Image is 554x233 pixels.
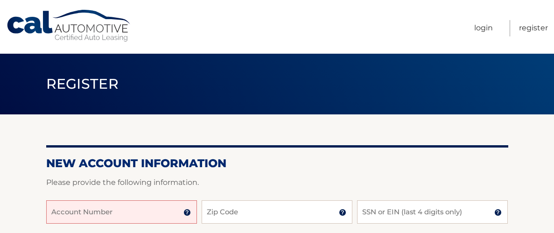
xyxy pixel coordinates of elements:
span: Register [46,75,119,92]
input: Zip Code [202,200,352,224]
a: Cal Automotive [6,9,132,42]
img: tooltip.svg [339,209,346,216]
img: tooltip.svg [494,209,502,216]
input: SSN or EIN (last 4 digits only) [357,200,508,224]
a: Register [519,20,548,36]
input: Account Number [46,200,197,224]
img: tooltip.svg [183,209,191,216]
a: Login [474,20,493,36]
p: Please provide the following information. [46,176,508,189]
h2: New Account Information [46,156,508,170]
